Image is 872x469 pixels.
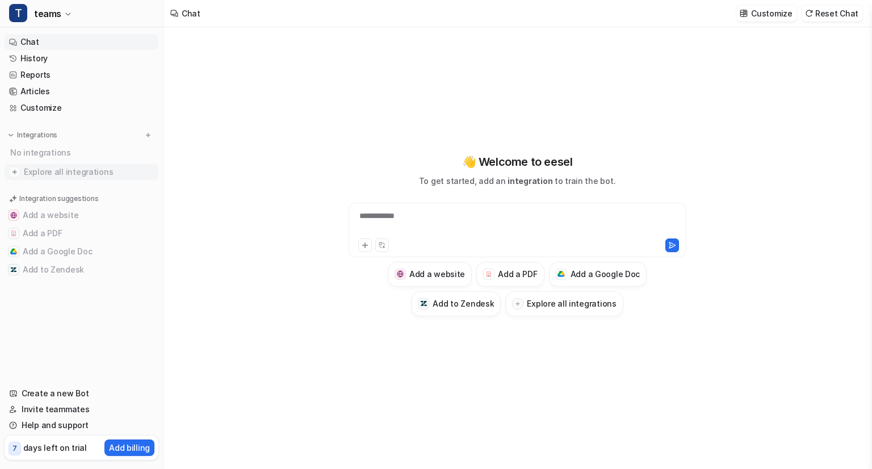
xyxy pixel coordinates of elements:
button: Integrations [5,129,61,141]
img: Add a Google Doc [557,271,565,278]
div: Chat [182,7,200,19]
span: integration [508,176,552,186]
span: teams [34,6,61,22]
p: Customize [751,7,792,19]
button: Add billing [104,439,154,456]
a: Help and support [5,417,158,433]
img: explore all integrations [9,166,20,178]
img: menu_add.svg [144,131,152,139]
p: Integrations [17,131,57,140]
a: Reports [5,67,158,83]
button: Add a PDFAdd a PDF [5,224,158,242]
a: Create a new Bot [5,386,158,401]
button: Reset Chat [802,5,863,22]
h3: Add a PDF [498,268,537,280]
a: Invite teammates [5,401,158,417]
div: No integrations [7,143,158,162]
p: To get started, add an to train the bot. [419,175,615,187]
img: customize [740,9,748,18]
span: T [9,4,27,22]
button: Add a PDFAdd a PDF [476,262,544,287]
button: Customize [736,5,796,22]
img: Add a website [10,212,17,219]
span: Explore all integrations [24,163,154,181]
p: days left on trial [23,442,87,454]
button: Add to ZendeskAdd to Zendesk [411,291,501,316]
button: Add to ZendeskAdd to Zendesk [5,261,158,279]
button: Add a websiteAdd a website [5,206,158,224]
h3: Add a website [409,268,465,280]
img: reset [805,9,813,18]
h3: Explore all integrations [527,298,616,309]
button: Explore all integrations [505,291,623,316]
img: Add a Google Doc [10,248,17,255]
button: Add a Google DocAdd a Google Doc [5,242,158,261]
img: expand menu [7,131,15,139]
img: Add a PDF [10,230,17,237]
a: Articles [5,83,158,99]
a: Customize [5,100,158,116]
img: Add to Zendesk [10,266,17,273]
button: Add a Google DocAdd a Google Doc [549,262,647,287]
img: Add a website [397,270,404,278]
h3: Add to Zendesk [433,298,494,309]
button: Add a websiteAdd a website [388,262,472,287]
a: Explore all integrations [5,164,158,180]
p: 7 [12,443,17,454]
p: 👋 Welcome to eesel [462,153,573,170]
img: Add to Zendesk [420,300,427,307]
img: Add a PDF [485,271,493,278]
p: Integration suggestions [19,194,98,204]
p: Add billing [109,442,150,454]
a: Chat [5,34,158,50]
h3: Add a Google Doc [571,268,640,280]
a: History [5,51,158,66]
